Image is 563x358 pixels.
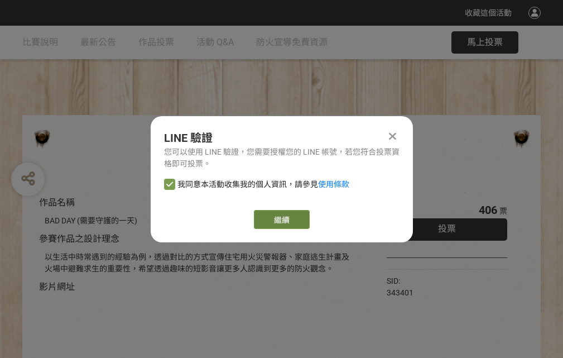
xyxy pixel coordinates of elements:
span: 活動 Q&A [196,37,234,47]
span: 最新公告 [80,37,116,47]
span: 收藏這個活動 [465,8,512,17]
div: 您可以使用 LINE 驗證，您需要授權您的 LINE 帳號，若您符合投票資格即可投票。 [164,146,400,170]
span: 比賽說明 [22,37,58,47]
a: 活動 Q&A [196,26,234,59]
a: 比賽說明 [22,26,58,59]
span: 我同意本活動收集我的個人資訊，請參見 [177,179,349,190]
button: 馬上投票 [451,31,518,54]
iframe: Facebook Share [416,275,472,287]
span: 406 [479,203,497,217]
div: BAD DAY (需要守護的一天) [45,215,353,227]
span: 防火宣導免費資源 [256,37,328,47]
a: 使用條款 [318,180,349,189]
span: 影片網址 [39,281,75,292]
span: SID: 343401 [387,276,413,297]
span: 投票 [438,223,456,234]
span: 馬上投票 [467,37,503,47]
div: LINE 驗證 [164,130,400,146]
span: 作品名稱 [39,197,75,208]
div: 以生活中時常遇到的經驗為例，透過對比的方式宣傳住宅用火災警報器、家庭逃生計畫及火場中避難求生的重要性，希望透過趣味的短影音讓更多人認識到更多的防火觀念。 [45,251,353,275]
a: 防火宣導免費資源 [256,26,328,59]
a: 最新公告 [80,26,116,59]
a: 繼續 [254,210,310,229]
a: 作品投票 [138,26,174,59]
span: 參賽作品之設計理念 [39,233,119,244]
span: 票 [499,207,507,216]
span: 作品投票 [138,37,174,47]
